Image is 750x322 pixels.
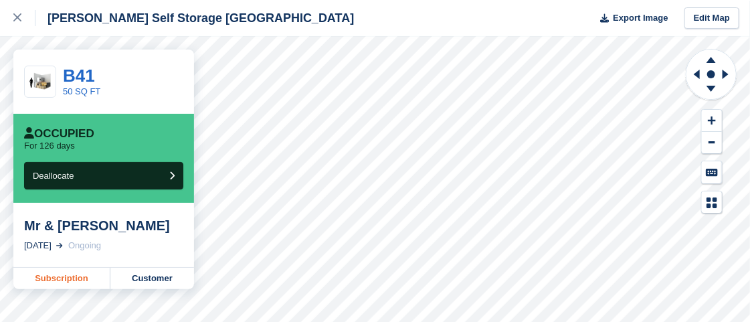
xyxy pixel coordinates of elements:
button: Export Image [592,7,668,29]
button: Deallocate [24,162,183,189]
p: For 126 days [24,141,75,151]
button: Zoom In [702,110,722,132]
button: Map Legend [702,191,722,214]
div: [DATE] [24,239,52,252]
button: Keyboard Shortcuts [702,161,722,183]
a: 50 SQ FT [63,86,100,96]
span: Deallocate [33,171,74,181]
button: Zoom Out [702,132,722,154]
a: Edit Map [684,7,739,29]
a: Customer [110,268,194,289]
img: 50-sqft-unit.jpg [25,70,56,94]
div: Ongoing [68,239,101,252]
div: Mr & [PERSON_NAME] [24,218,183,234]
a: Subscription [13,268,110,289]
div: Occupied [24,127,94,141]
span: Export Image [613,11,668,25]
div: [PERSON_NAME] Self Storage [GEOGRAPHIC_DATA] [35,10,354,26]
a: B41 [63,66,95,86]
img: arrow-right-light-icn-cde0832a797a2874e46488d9cf13f60e5c3a73dbe684e267c42b8395dfbc2abf.svg [56,243,63,248]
